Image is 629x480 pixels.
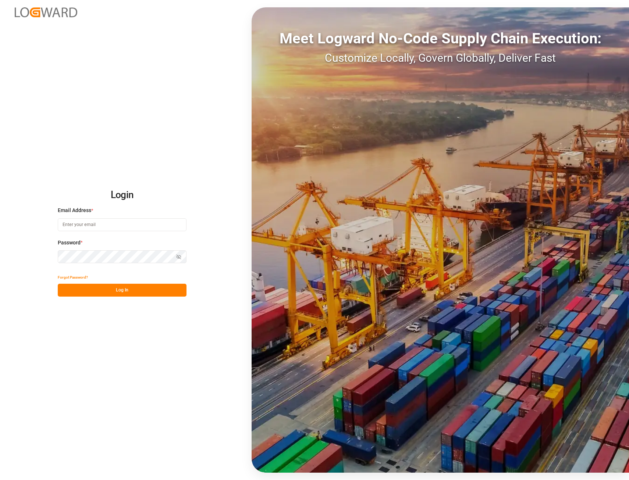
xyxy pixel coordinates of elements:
button: Log In [58,284,186,297]
div: Customize Locally, Govern Globally, Deliver Fast [252,50,629,66]
button: Forgot Password? [58,271,88,284]
input: Enter your email [58,218,186,231]
span: Password [58,239,81,247]
h2: Login [58,183,186,207]
div: Meet Logward No-Code Supply Chain Execution: [252,28,629,50]
span: Email Address [58,207,91,214]
img: Logward_new_orange.png [15,7,77,17]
